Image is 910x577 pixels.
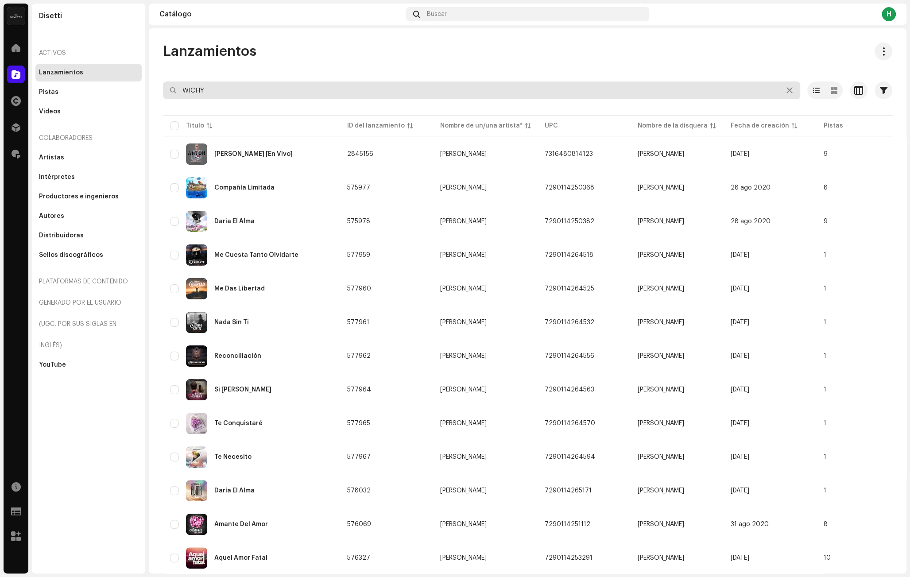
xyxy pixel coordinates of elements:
[39,89,58,96] div: Pistas
[39,252,103,259] div: Sellos discográficos
[731,488,749,494] span: 6 oct 2020
[638,488,684,494] span: Wichy Camacho
[638,185,684,191] span: Wichy Camacho
[824,521,828,527] span: 8
[347,454,371,460] span: 577967
[214,151,293,157] div: Antón [En Vivo]
[440,252,531,258] span: Wichy Camacho
[731,555,749,561] span: 4 sept 2020
[159,11,403,18] div: Catálogo
[347,151,373,157] span: 2845156
[440,151,487,157] div: [PERSON_NAME]
[186,480,207,501] img: 526137ce-dd3a-40c2-a38e-d37922dea3ba
[545,353,594,359] span: 7290114264556
[35,128,142,149] re-a-nav-header: Colaboradores
[545,218,594,225] span: 7290114250382
[35,43,142,64] re-a-nav-header: Activos
[35,207,142,225] re-m-nav-item: Autores
[440,555,487,561] div: [PERSON_NAME]
[347,353,371,359] span: 577962
[731,319,749,325] span: 5 oct 2020
[545,151,593,157] span: 7316480814123
[347,252,370,258] span: 577959
[440,185,531,191] span: Wichy Camacho
[440,319,487,325] div: [PERSON_NAME]
[824,555,831,561] span: 10
[731,387,749,393] span: 5 oct 2020
[731,454,749,460] span: 5 oct 2020
[35,271,142,356] div: Plataformas de contenido generado por el usuario (UGC, por sus siglas en inglés)
[882,7,896,21] div: H
[427,11,447,18] span: Buscar
[638,286,684,292] span: Wichy Camacho
[545,555,592,561] span: 7290114253291
[638,521,684,527] span: Wichy Camacho
[824,319,826,325] span: 1
[440,252,487,258] div: [PERSON_NAME]
[824,488,826,494] span: 1
[186,278,207,299] img: c5a26d1f-fefa-4648-8edb-d3a3f821aad7
[638,121,708,130] div: Nombre de la disquera
[731,420,749,426] span: 5 oct 2020
[163,81,800,99] input: Buscar
[214,218,255,225] div: Daria El Alma
[186,121,204,130] div: Título
[731,252,749,258] span: 5 oct 2020
[347,387,371,393] span: 577964
[638,387,684,393] span: Wichy Camacho
[214,319,249,325] div: Nada Sin Ti
[440,218,487,225] div: [PERSON_NAME]
[638,151,684,157] span: Wichy Camacho
[347,121,405,130] div: ID del lanzamiento
[440,151,531,157] span: Wichy Camacho
[186,244,207,266] img: c6e0e70b-197d-490f-87f4-1027314dd680
[545,420,595,426] span: 7290114264570
[214,420,263,426] div: Te Conquistaré
[440,454,487,460] div: [PERSON_NAME]
[731,185,771,191] span: 28 ago 2020
[638,555,684,561] span: Wichy Camacho
[731,353,749,359] span: 5 oct 2020
[347,185,370,191] span: 575977
[731,218,771,225] span: 28 ago 2020
[186,211,207,232] img: 24435bd9-c7df-4373-9c23-a317654665a5
[39,232,84,239] div: Distribuidoras
[347,286,371,292] span: 577960
[545,521,590,527] span: 7290114251112
[214,521,268,527] div: Amante Del Amor
[214,353,261,359] div: Reconciliación
[186,143,207,165] img: 709be4d4-288f-4f4d-8404-c06b90a60384
[35,64,142,81] re-m-nav-item: Lanzamientos
[824,353,826,359] span: 1
[440,420,487,426] div: [PERSON_NAME]
[440,353,531,359] span: Wichy Camacho
[347,555,370,561] span: 576327
[545,387,594,393] span: 7290114264563
[638,218,684,225] span: Wichy Camacho
[35,83,142,101] re-m-nav-item: Pistas
[39,108,61,115] div: Videos
[545,454,595,460] span: 7290114264594
[440,121,523,130] div: Nombre de un/una artista*
[35,103,142,120] re-m-nav-item: Videos
[440,488,531,494] span: Wichy Camacho
[186,379,207,400] img: a2fdf60c-cd71-42bd-90fe-0531a66b4d8e
[824,252,826,258] span: 1
[214,185,275,191] div: Compañía Limitada
[545,319,594,325] span: 7290114264532
[39,361,66,368] div: YouTube
[731,521,769,527] span: 31 ago 2020
[824,420,826,426] span: 1
[638,353,684,359] span: Wichy Camacho
[638,252,684,258] span: Wichy Camacho
[731,121,789,130] div: Fecha de creación
[35,356,142,374] re-m-nav-item: YouTube
[214,454,252,460] div: Te Necesito
[35,168,142,186] re-m-nav-item: Intérpretes
[39,154,64,161] div: Artistas
[347,420,370,426] span: 577965
[638,454,684,460] span: Wichy Camacho
[186,312,207,333] img: 4d9c6db1-821b-4cfa-b01f-cc5f1261fdf8
[545,185,594,191] span: 7290114250368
